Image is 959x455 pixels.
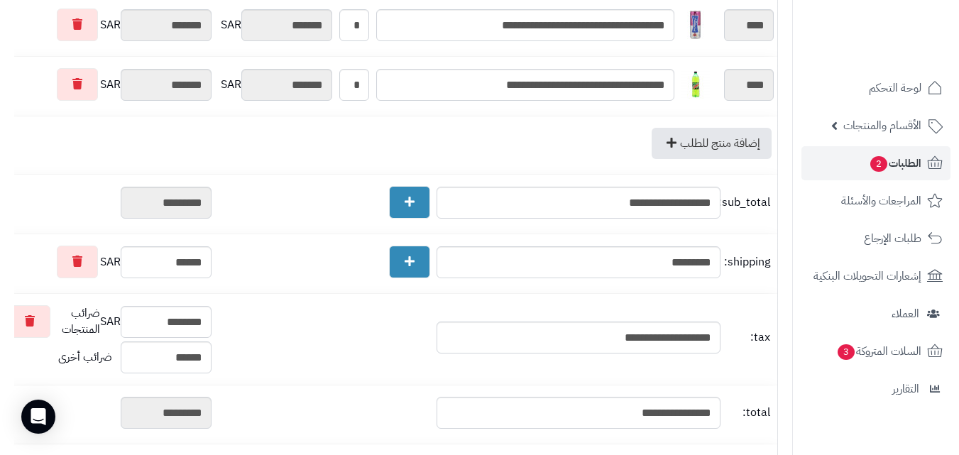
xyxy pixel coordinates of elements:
img: 1748083677-012000002977_1-40x40.jpg [681,70,710,99]
a: المراجعات والأسئلة [801,184,950,218]
span: 2 [870,156,887,172]
span: العملاء [892,304,919,324]
span: طلبات الإرجاع [864,229,921,248]
img: 1747826414-61V-OTj5P4L._AC_SL1400-40x40.jpg [681,11,710,39]
div: SAR [7,246,212,278]
span: ضرائب المنتجات [58,305,100,338]
a: العملاء [801,297,950,331]
a: الطلبات2 [801,146,950,180]
a: السلات المتروكة3 [801,334,950,368]
span: shipping: [724,254,770,270]
span: التقارير [892,379,919,399]
span: ضرائب أخرى [58,349,112,366]
span: sub_total: [724,194,770,211]
div: SAR [219,9,332,41]
span: لوحة التحكم [869,78,921,98]
a: طلبات الإرجاع [801,221,950,256]
span: 3 [838,344,855,360]
div: SAR [7,9,212,41]
div: Open Intercom Messenger [21,400,55,434]
div: SAR [219,69,332,101]
div: SAR [7,305,212,338]
a: التقارير [801,372,950,406]
span: الطلبات [869,153,921,173]
span: tax: [724,329,770,346]
a: لوحة التحكم [801,71,950,105]
img: logo-2.png [862,11,946,40]
span: المراجعات والأسئلة [841,191,921,211]
span: السلات المتروكة [836,341,921,361]
span: إشعارات التحويلات البنكية [813,266,921,286]
a: إضافة منتج للطلب [652,128,772,159]
a: إشعارات التحويلات البنكية [801,259,950,293]
div: SAR [7,68,212,101]
span: total: [724,405,770,421]
span: الأقسام والمنتجات [843,116,921,136]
